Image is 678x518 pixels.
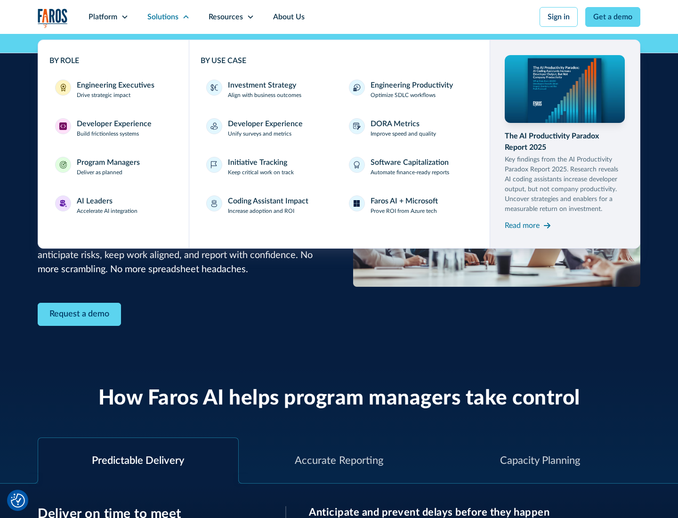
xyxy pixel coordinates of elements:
[49,113,178,144] a: Developer ExperienceDeveloper ExperienceBuild frictionless systems
[49,74,178,105] a: Engineering ExecutivesEngineering ExecutivesDrive strategic impact
[11,494,25,508] button: Cookie Settings
[500,453,580,469] div: Capacity Planning
[228,195,308,207] div: Coding Assistant Impact
[228,168,294,177] p: Keep critical work on track
[98,386,580,411] h2: How Faros AI helps program managers take control
[343,190,478,221] a: Faros AI + MicrosoftProve ROI from Azure tech
[228,129,291,138] p: Unify surveys and metrics
[59,200,67,207] img: AI Leaders
[371,157,449,168] div: Software Capitalization
[38,34,640,249] nav: Solutions
[295,453,383,469] div: Accurate Reporting
[228,118,303,129] div: Developer Experience
[89,11,117,23] div: Platform
[228,157,287,168] div: Initiative Tracking
[49,190,178,221] a: AI LeadersAI LeadersAccelerate AI integration
[228,207,294,215] p: Increase adoption and ROI
[201,190,336,221] a: Coding Assistant ImpactIncrease adoption and ROI
[77,157,140,168] div: Program Managers
[371,129,436,138] p: Improve speed and quality
[371,195,438,207] div: Faros AI + Microsoft
[147,11,178,23] div: Solutions
[343,113,478,144] a: DORA MetricsImprove speed and quality
[585,7,640,27] a: Get a demo
[77,118,152,129] div: Developer Experience
[49,55,178,66] div: BY ROLE
[77,168,122,177] p: Deliver as planned
[228,80,296,91] div: Investment Strategy
[201,113,336,144] a: Developer ExperienceUnify surveys and metrics
[371,118,420,129] div: DORA Metrics
[77,80,154,91] div: Engineering Executives
[92,453,184,469] div: Predictable Delivery
[371,207,437,215] p: Prove ROI from Azure tech
[38,303,121,326] a: Contact Modal
[201,151,336,182] a: Initiative TrackingKeep critical work on track
[343,151,478,182] a: Software CapitalizationAutomate finance-ready reports
[77,129,139,138] p: Build frictionless systems
[77,195,113,207] div: AI Leaders
[540,7,578,27] a: Sign in
[209,11,243,23] div: Resources
[228,91,301,99] p: Align with business outcomes
[371,80,453,91] div: Engineering Productivity
[11,494,25,508] img: Revisit consent button
[77,207,137,215] p: Accelerate AI integration
[505,155,625,214] p: Key findings from the AI Productivity Paradox Report 2025. Research reveals AI coding assistants ...
[201,55,478,66] div: BY USE CASE
[505,130,625,153] div: The AI Productivity Paradox Report 2025
[59,122,67,130] img: Developer Experience
[201,74,336,105] a: Investment StrategyAlign with business outcomes
[371,168,449,177] p: Automate finance-ready reports
[371,91,436,99] p: Optimize SDLC workflows
[505,55,625,233] a: The AI Productivity Paradox Report 2025Key findings from the AI Productivity Paradox Report 2025....
[77,91,130,99] p: Drive strategic impact
[505,220,540,231] div: Read more
[49,151,178,182] a: Program ManagersProgram ManagersDeliver as planned
[38,8,68,28] img: Logo of the analytics and reporting company Faros.
[38,8,68,28] a: home
[59,161,67,169] img: Program Managers
[343,74,478,105] a: Engineering ProductivityOptimize SDLC workflows
[59,84,67,91] img: Engineering Executives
